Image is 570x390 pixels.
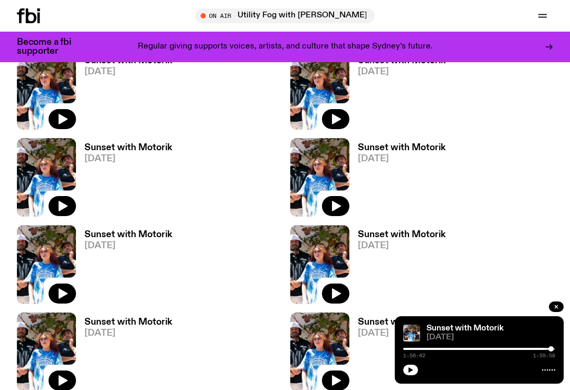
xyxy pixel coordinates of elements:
span: [DATE] [84,154,172,163]
span: [DATE] [358,329,445,338]
p: Regular giving supports voices, artists, and culture that shape Sydney’s future. [138,42,433,52]
img: Andrew, Reenie, and Pat stand in a row, smiling at the camera, in dappled light with a vine leafe... [290,138,349,217]
h3: Become a fbi supporter [17,38,84,56]
img: Andrew, Reenie, and Pat stand in a row, smiling at the camera, in dappled light with a vine leafe... [17,225,76,304]
span: [DATE] [426,334,555,342]
button: On AirUtility Fog with [PERSON_NAME] [195,8,375,23]
span: [DATE] [358,241,445,250]
a: Sunset with Motorik[DATE] [349,56,445,130]
h3: Sunset with Motorik [358,318,445,327]
span: 1:59:58 [533,353,555,358]
span: [DATE] [84,67,172,76]
a: Sunset with Motorik[DATE] [76,230,172,304]
h3: Sunset with Motorik [84,230,172,239]
h3: Sunset with Motorik [84,318,172,327]
h3: Sunset with Motorik [358,230,445,239]
a: Sunset with Motorik[DATE] [76,56,172,130]
h3: Sunset with Motorik [358,143,445,152]
span: [DATE] [84,241,172,250]
img: Andrew, Reenie, and Pat stand in a row, smiling at the camera, in dappled light with a vine leafe... [403,325,420,342]
a: Sunset with Motorik[DATE] [76,143,172,217]
span: [DATE] [358,67,445,76]
a: Sunset with Motorik [426,324,503,333]
a: Sunset with Motorik[DATE] [349,230,445,304]
span: 1:56:42 [403,353,425,358]
img: Andrew, Reenie, and Pat stand in a row, smiling at the camera, in dappled light with a vine leafe... [17,51,76,130]
a: Sunset with Motorik[DATE] [349,143,445,217]
img: Andrew, Reenie, and Pat stand in a row, smiling at the camera, in dappled light with a vine leafe... [290,51,349,130]
span: [DATE] [84,329,172,338]
span: [DATE] [358,154,445,163]
img: Andrew, Reenie, and Pat stand in a row, smiling at the camera, in dappled light with a vine leafe... [290,225,349,304]
h3: Sunset with Motorik [84,143,172,152]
